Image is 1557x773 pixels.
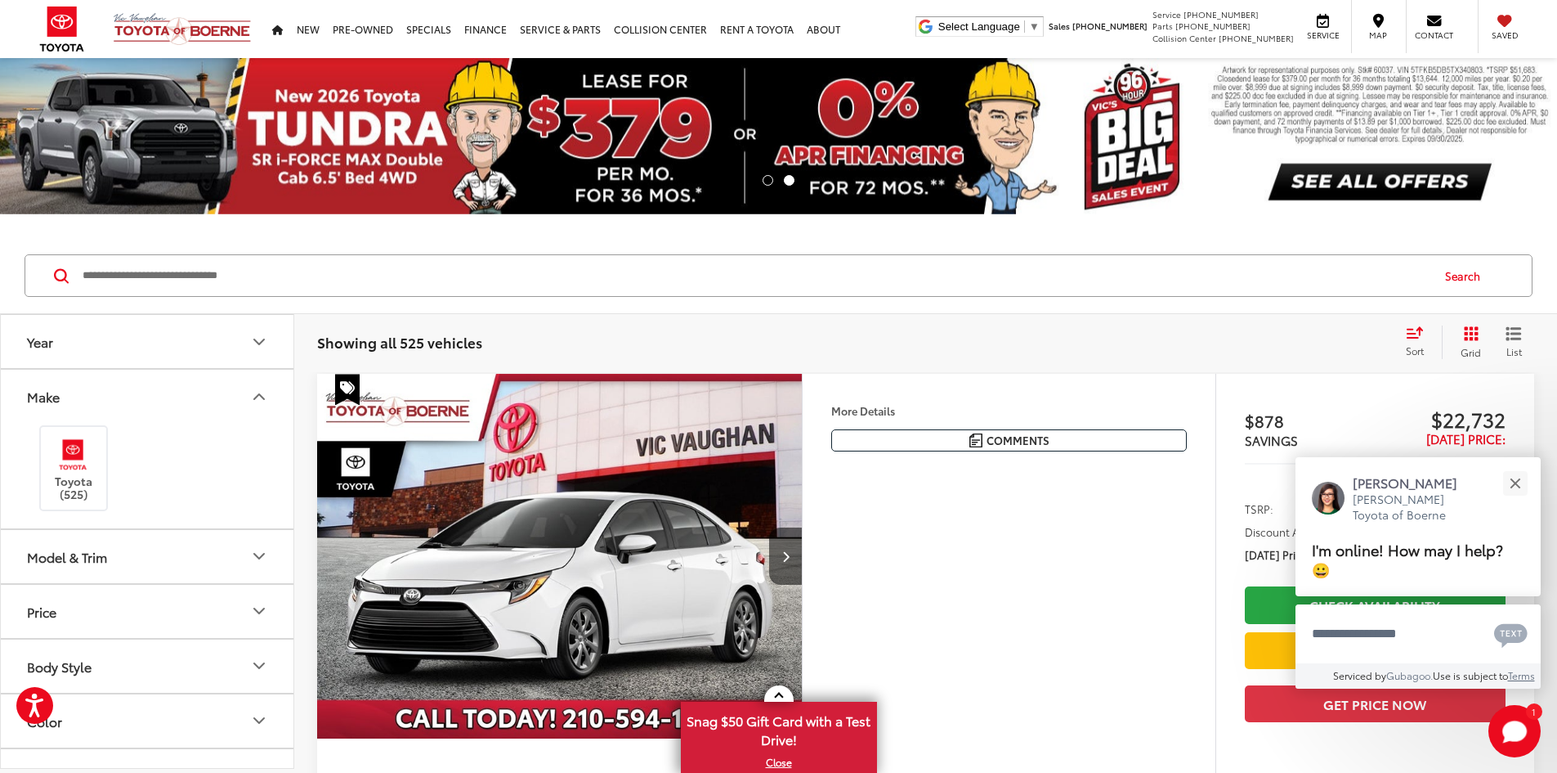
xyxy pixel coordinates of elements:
[249,387,269,407] div: Make
[1175,20,1251,32] span: [PHONE_NUMBER]
[682,703,875,753] span: Snag $50 Gift Card with a Test Drive!
[1360,29,1396,41] span: Map
[987,433,1049,448] span: Comments
[1,315,295,368] button: YearYear
[1152,8,1181,20] span: Service
[938,20,1020,33] span: Select Language
[1029,20,1040,33] span: ▼
[1398,326,1442,358] button: Select sort value
[317,332,482,352] span: Showing all 525 vehicles
[27,549,107,564] div: Model & Trim
[1497,465,1532,501] button: Close
[41,435,107,501] label: Toyota (525)
[1245,632,1506,669] a: Value Your Trade
[51,435,96,474] img: Vic Vaughan Toyota of Boerne in Boerne, TX)
[1,694,295,748] button: ColorColor
[1304,29,1341,41] span: Service
[1506,344,1522,358] span: List
[113,12,252,46] img: Vic Vaughan Toyota of Boerne
[1461,345,1481,359] span: Grid
[1493,326,1534,358] button: List View
[1245,408,1376,433] span: $878
[1386,668,1433,682] a: Gubagoo.
[249,546,269,566] div: Model & Trim
[1433,668,1508,682] span: Use is subject to
[1489,615,1532,652] button: Chat with SMS
[1508,668,1535,682] a: Terms
[81,256,1429,295] input: Search by Make, Model, or Keyword
[1,530,295,583] button: Model & TrimModel & Trim
[1152,20,1173,32] span: Parts
[1,370,295,423] button: MakeMake
[249,656,269,676] div: Body Style
[1487,29,1523,41] span: Saved
[1375,407,1506,431] span: $22,732
[1488,705,1541,757] svg: Start Chat
[27,658,92,674] div: Body Style
[1245,586,1506,623] a: Check Availability
[1415,29,1453,41] span: Contact
[1429,255,1504,296] button: Search
[27,389,60,404] div: Make
[249,601,269,621] div: Price
[1245,501,1273,517] span: TSRP:
[1295,457,1541,689] div: Close[PERSON_NAME][PERSON_NAME] Toyota of BoerneI'm online! How may I help? 😀Type your messageCha...
[1406,344,1424,357] span: Sort
[1024,20,1025,33] span: ​
[1312,538,1503,580] span: I'm online! How may I help? 😀
[1353,474,1474,492] p: [PERSON_NAME]
[27,713,62,729] div: Color
[1333,668,1386,682] span: Serviced by
[938,20,1040,33] a: Select Language​
[1219,32,1294,44] span: [PHONE_NUMBER]
[1532,708,1536,715] span: 1
[969,434,982,447] img: Comments
[1488,705,1541,757] button: Toggle Chat Window
[249,332,269,352] div: Year
[1245,524,1336,540] span: Discount Amount:
[249,711,269,730] div: Color
[1426,429,1506,447] span: [DATE] Price:
[316,374,803,739] img: 2025 Toyota Corolla LE
[1442,326,1493,358] button: Grid View
[769,528,802,585] button: Next image
[1295,604,1541,663] textarea: Type your message
[1049,20,1070,32] span: Sales
[27,604,56,619] div: Price
[1183,8,1259,20] span: [PHONE_NUMBER]
[1353,492,1474,524] p: [PERSON_NAME] Toyota of Boerne
[1072,20,1148,32] span: [PHONE_NUMBER]
[831,405,1187,416] h4: More Details
[1,640,295,693] button: Body StyleBody Style
[335,374,360,405] span: Special
[316,374,803,739] div: 2025 Toyota Corolla LE 0
[316,374,803,739] a: 2025 Toyota Corolla LE2025 Toyota Corolla LE2025 Toyota Corolla LE2025 Toyota Corolla LE
[1,585,295,638] button: PricePrice
[1245,431,1298,449] span: SAVINGS
[1245,685,1506,722] button: Get Price Now
[1152,32,1216,44] span: Collision Center
[1494,622,1528,648] svg: Text
[1351,449,1400,479] button: Less
[1245,546,1310,563] span: [DATE] Price:
[27,334,53,349] div: Year
[831,429,1187,452] button: Comments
